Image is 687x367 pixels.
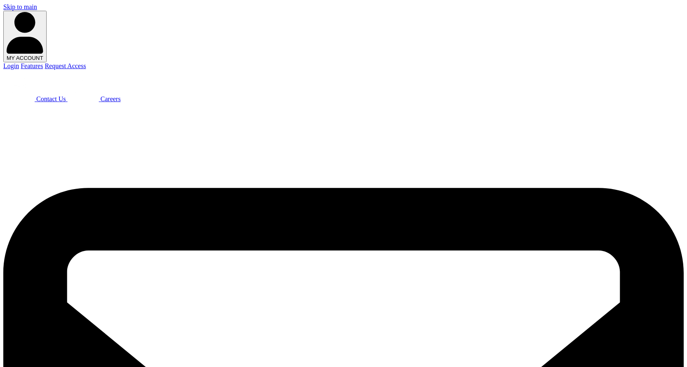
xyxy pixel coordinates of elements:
[3,11,47,62] button: MY ACCOUNT
[3,95,68,102] a: Contact Us
[36,95,66,102] span: Contact Us
[68,70,99,101] img: Beacon Funding Careers
[101,95,121,102] span: Careers
[45,62,86,69] a: Request Access
[3,70,35,101] img: Beacon Funding chat
[68,95,121,102] a: Careers
[3,3,37,10] a: Skip to main
[3,62,19,69] a: Login
[21,62,43,69] a: Features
